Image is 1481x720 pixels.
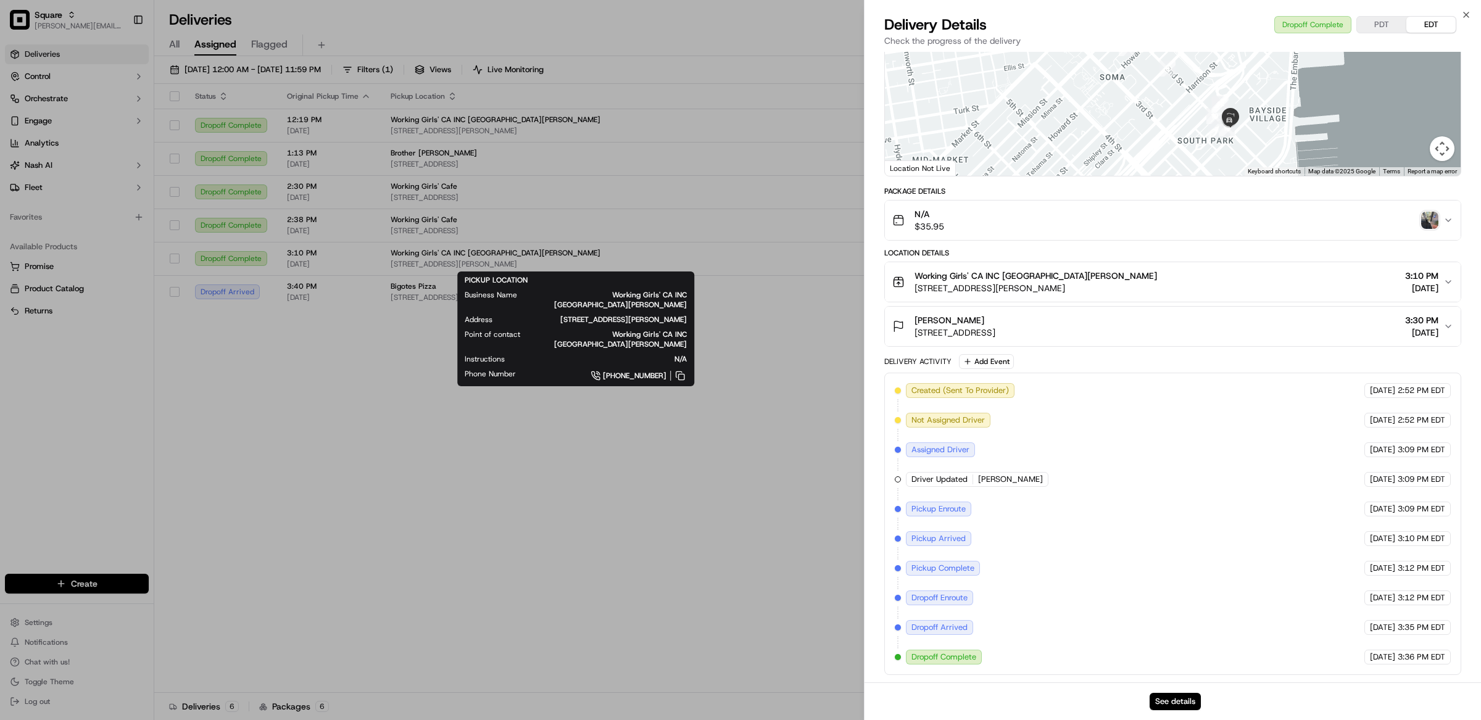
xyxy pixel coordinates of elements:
[536,369,687,383] a: [PHONE_NUMBER]
[1357,17,1406,33] button: PDT
[885,160,956,176] div: Location Not Live
[1398,385,1445,396] span: 2:52 PM EDT
[1408,168,1457,175] a: Report a map error
[1405,282,1438,294] span: [DATE]
[1398,563,1445,574] span: 3:12 PM EDT
[888,160,929,176] a: Open this area in Google Maps (opens a new window)
[123,209,149,218] span: Pylon
[884,186,1461,196] div: Package Details
[1370,563,1395,574] span: [DATE]
[959,354,1014,369] button: Add Event
[1208,122,1224,138] div: 9
[1398,474,1445,485] span: 3:09 PM EDT
[884,248,1461,258] div: Location Details
[911,652,976,663] span: Dropoff Complete
[42,130,156,140] div: We're available if you need us!
[1370,385,1395,396] span: [DATE]
[884,15,987,35] span: Delivery Details
[465,290,517,300] span: Business Name
[117,179,198,191] span: API Documentation
[911,415,985,426] span: Not Assigned Driver
[512,315,687,325] span: [STREET_ADDRESS][PERSON_NAME]
[885,262,1461,302] button: Working Girls' CA INC [GEOGRAPHIC_DATA][PERSON_NAME][STREET_ADDRESS][PERSON_NAME]3:10 PM[DATE]
[1398,444,1445,455] span: 3:09 PM EDT
[1370,592,1395,603] span: [DATE]
[1370,503,1395,515] span: [DATE]
[1213,96,1229,112] div: 12
[885,307,1461,346] button: [PERSON_NAME][STREET_ADDRESS]3:30 PM[DATE]
[465,315,492,325] span: Address
[1370,415,1395,426] span: [DATE]
[1398,503,1445,515] span: 3:09 PM EDT
[12,118,35,140] img: 1736555255976-a54dd68f-1ca7-489b-9aae-adbdc363a1c4
[99,174,203,196] a: 💻API Documentation
[1219,120,1235,136] div: 13
[1398,592,1445,603] span: 3:12 PM EDT
[87,209,149,218] a: Powered byPylon
[1398,652,1445,663] span: 3:36 PM EDT
[911,474,968,485] span: Driver Updated
[1405,314,1438,326] span: 3:30 PM
[911,622,968,633] span: Dropoff Arrived
[1405,326,1438,339] span: [DATE]
[885,201,1461,240] button: N/A$35.95photo_proof_of_delivery image
[978,474,1043,485] span: [PERSON_NAME]
[1370,444,1395,455] span: [DATE]
[915,314,984,326] span: [PERSON_NAME]
[25,179,94,191] span: Knowledge Base
[42,118,202,130] div: Start new chat
[1150,693,1201,710] button: See details
[537,290,687,310] span: Working Girls' CA INC [GEOGRAPHIC_DATA][PERSON_NAME]
[12,12,37,37] img: Nash
[884,35,1461,47] p: Check the progress of the delivery
[32,80,222,93] input: Got a question? Start typing here...
[884,357,952,366] div: Delivery Activity
[1430,136,1454,161] button: Map camera controls
[915,282,1157,294] span: [STREET_ADDRESS][PERSON_NAME]
[104,180,114,190] div: 💻
[1406,17,1456,33] button: EDT
[915,270,1157,282] span: Working Girls' CA INC [GEOGRAPHIC_DATA][PERSON_NAME]
[911,563,974,574] span: Pickup Complete
[1248,167,1301,176] button: Keyboard shortcuts
[465,354,505,364] span: Instructions
[603,371,666,381] span: [PHONE_NUMBER]
[915,220,944,233] span: $35.95
[911,503,966,515] span: Pickup Enroute
[210,122,225,136] button: Start new chat
[888,160,929,176] img: Google
[1370,533,1395,544] span: [DATE]
[1211,97,1227,113] div: 11
[1370,474,1395,485] span: [DATE]
[1308,168,1375,175] span: Map data ©2025 Google
[7,174,99,196] a: 📗Knowledge Base
[540,329,687,349] span: Working Girls' CA INC [GEOGRAPHIC_DATA][PERSON_NAME]
[12,49,225,69] p: Welcome 👋
[1206,108,1222,124] div: 10
[911,444,969,455] span: Assigned Driver
[465,275,528,285] span: PICKUP LOCATION
[465,369,516,379] span: Phone Number
[915,208,944,220] span: N/A
[1383,168,1400,175] a: Terms (opens in new tab)
[1405,270,1438,282] span: 3:10 PM
[1398,533,1445,544] span: 3:10 PM EDT
[1398,415,1445,426] span: 2:52 PM EDT
[1370,652,1395,663] span: [DATE]
[915,326,995,339] span: [STREET_ADDRESS]
[1398,622,1445,633] span: 3:35 PM EDT
[1370,622,1395,633] span: [DATE]
[911,592,968,603] span: Dropoff Enroute
[465,329,520,339] span: Point of contact
[525,354,687,364] span: N/A
[911,533,966,544] span: Pickup Arrived
[1159,60,1176,77] div: 8
[911,385,1009,396] span: Created (Sent To Provider)
[1421,212,1438,229] img: photo_proof_of_delivery image
[12,180,22,190] div: 📗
